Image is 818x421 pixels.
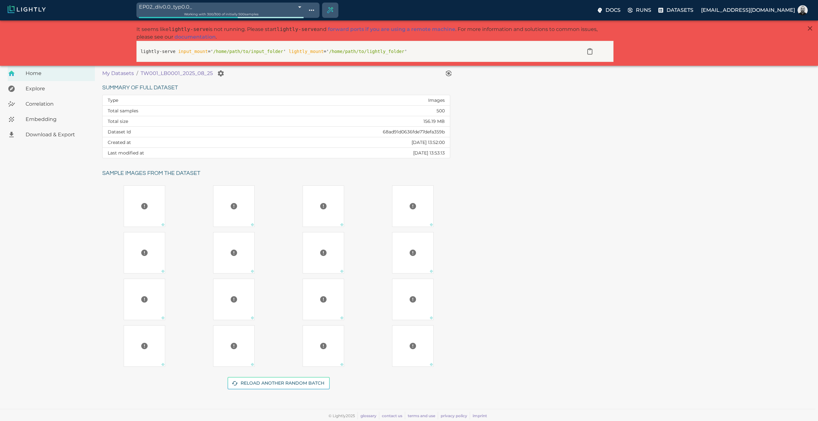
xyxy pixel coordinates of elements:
button: Preview cannot be loaded. Please ensure the datasource is configured correctly and that the refer... [406,293,419,306]
span: lightly_mount [289,49,324,54]
td: [DATE] 13:53:13 [239,148,450,158]
button: Preview cannot be loaded. Please ensure the datasource is configured correctly and that the refer... [228,246,240,259]
a: Preview cannot be loaded. Please ensure the datasource is configured correctly and that the refer... [102,232,187,274]
span: /home/path/to/lightly_folder [329,49,405,54]
button: View worker run detail [442,67,455,80]
button: Preview cannot be loaded. Please ensure the datasource is configured correctly and that the refer... [138,200,151,213]
a: My Datasets [102,70,134,77]
a: privacy policy [441,413,467,418]
button: Preview cannot be loaded. Please ensure the datasource is configured correctly and that the refer... [317,246,330,259]
a: Home [8,66,95,81]
a: Preview cannot be loaded. Please ensure the datasource is configured correctly and that the refer... [102,185,187,227]
span: input_mount [178,49,208,54]
button: Preview cannot be loaded. Please ensure the datasource is configured correctly and that the refer... [317,340,330,352]
span: Embedding [26,116,90,123]
a: Preview cannot be loaded. Please ensure the datasource is configured correctly and that the refer... [192,279,276,320]
a: Preview cannot be loaded. Please ensure the datasource is configured correctly and that the refer... [281,185,366,227]
a: Preview cannot be loaded. Please ensure the datasource is configured correctly and that the refer... [371,325,455,367]
a: Preview cannot be loaded. Please ensure the datasource is configured correctly and that the refer... [102,325,187,367]
li: / [136,70,138,77]
a: documentation [174,34,216,40]
td: 500 [239,106,450,116]
p: lightly-serve =' ' =' ' [141,48,570,55]
button: Manage your dataset [214,67,227,80]
span: lightly-serve [169,26,209,32]
a: Preview cannot be loaded. Please ensure the datasource is configured correctly and that the refer... [371,232,455,274]
span: Download & Export [26,131,90,139]
span: Correlation [26,100,90,108]
label: Docs [595,4,623,16]
button: Preview cannot be loaded. Please ensure the datasource is configured correctly and that the refer... [228,340,240,352]
td: 156.19 MB [239,116,450,127]
p: Docs [606,6,621,14]
a: terms and use [408,413,435,418]
button: Preview cannot be loaded. Please ensure the datasource is configured correctly and that the refer... [406,200,419,213]
table: dataset summary [103,95,450,158]
div: Create selection [322,3,338,18]
a: Preview cannot be loaded. Please ensure the datasource is configured correctly and that the refer... [371,279,455,320]
button: Preview cannot be loaded. Please ensure the datasource is configured correctly and that the refer... [406,340,419,352]
button: Copy to clipboard [583,45,596,58]
a: Download & Export [8,127,95,142]
button: Preview cannot be loaded. Please ensure the datasource is configured correctly and that the refer... [406,246,419,259]
th: Last modified at [103,148,239,158]
a: Preview cannot be loaded. Please ensure the datasource is configured correctly and that the refer... [192,185,276,227]
div: EP02_div0.0_typ0.0_ [139,3,304,11]
a: forward ports if you are using a remote machine [328,26,455,32]
button: Preview cannot be loaded. Please ensure the datasource is configured correctly and that the refer... [138,246,151,259]
p: It seems like is not running. Please start and . For more information and solutions to common iss... [136,26,613,41]
button: Show tag tree [306,5,317,16]
a: Explore [8,81,95,96]
span: Home [26,70,90,77]
td: 68ad91d0636fde77defa359b [239,127,450,137]
a: [EMAIL_ADDRESS][DOMAIN_NAME]Christos Papaioannidis [698,3,810,17]
span: © Lightly 2025 [328,413,355,418]
a: Preview cannot be loaded. Please ensure the datasource is configured correctly and that the refer... [281,279,366,320]
span: Working with 300 / 300 of initially 500 samples [184,12,259,16]
a: imprint [473,413,487,418]
td: Images [239,95,450,106]
button: Preview cannot be loaded. Please ensure the datasource is configured correctly and that the refer... [138,293,151,306]
a: Preview cannot be loaded. Please ensure the datasource is configured correctly and that the refer... [281,232,366,274]
td: [DATE] 13:52:00 [239,137,450,148]
th: Total size [103,116,239,127]
button: Preview cannot be loaded. Please ensure the datasource is configured correctly and that the refer... [317,200,330,213]
button: Reload another random batch [228,377,330,389]
th: Created at [103,137,239,148]
a: Preview cannot be loaded. Please ensure the datasource is configured correctly and that the refer... [192,325,276,367]
button: Preview cannot be loaded. Please ensure the datasource is configured correctly and that the refer... [228,200,240,213]
label: Datasets [656,4,696,16]
th: Total samples [103,106,239,116]
a: glossary [360,413,376,418]
h6: Sample images from the dataset [102,169,455,178]
p: Datasets [667,6,693,14]
th: Type [103,95,239,106]
label: Runs [626,4,654,16]
span: /home/path/to/input_folder [213,49,283,54]
a: Preview cannot be loaded. Please ensure the datasource is configured correctly and that the refer... [281,325,366,367]
a: TW001_LB0001_2025_08_25 [141,70,213,77]
span: lightly-serve [277,26,317,32]
nav: breadcrumb [102,67,442,80]
button: Preview cannot be loaded. Please ensure the datasource is configured correctly and that the refer... [138,340,151,352]
a: Correlation [8,96,95,112]
span: Explore [26,85,90,93]
a: contact us [382,413,402,418]
th: Dataset Id [103,127,239,137]
img: Lightly [8,5,46,13]
a: Embedding [8,112,95,127]
p: [EMAIL_ADDRESS][DOMAIN_NAME] [701,6,795,14]
img: Christos Papaioannidis [798,5,808,15]
a: Preview cannot be loaded. Please ensure the datasource is configured correctly and that the refer... [102,279,187,320]
button: Preview cannot be loaded. Please ensure the datasource is configured correctly and that the refer... [228,293,240,306]
a: Preview cannot be loaded. Please ensure the datasource is configured correctly and that the refer... [192,232,276,274]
